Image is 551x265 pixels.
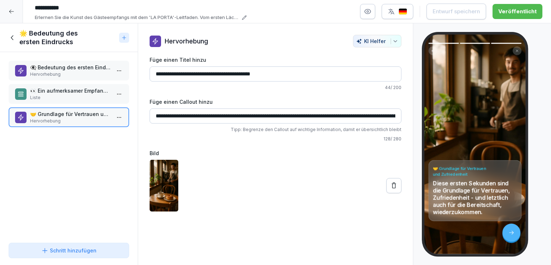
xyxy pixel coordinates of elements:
label: Füge einen Callout hinzu [150,98,401,106]
p: Hervorhebung [30,71,110,78]
button: Entwurf speichern [427,4,486,19]
p: 👀 Ein aufmerksamer Empfang zeigt ihm [30,87,110,94]
div: 👀 Ein aufmerksamer Empfang zeigt ihmListe [9,84,129,104]
h1: 🌟 Bedeutung des ersten Eindrucks [19,29,116,46]
p: 🤝 Grundlage für Vertrauen und Zufriedenheit [30,110,110,118]
p: Erlernen Sie die Kunst des Gästeempfangs mit dem 'LA PORTA'-Leitfaden. Vom ersten Lächeln bis zur... [35,14,240,21]
button: Veröffentlicht [493,4,542,19]
button: KI Helfer [353,35,401,47]
div: Schritt hinzufügen [41,247,96,254]
div: KI Helfer [356,38,398,44]
img: oz4dndbbv70ku3e9u7vbhl2j.png [150,160,178,211]
div: Veröffentlicht [498,8,537,15]
p: 👁️‍🗨️ Bedeutung des ersten Eindrucks [30,64,110,71]
p: Tipp: Begrenze den Callout auf wichtige Information, damit er übersichtlich bleibt [150,126,401,133]
h4: 🤝 Grundlage für Vertrauen und Zufriedenheit [433,166,517,177]
img: de.svg [399,8,407,15]
div: 👁️‍🗨️ Bedeutung des ersten EindrucksHervorhebung [9,61,129,80]
p: 128 / 280 [150,136,401,142]
div: Entwurf speichern [433,8,480,15]
p: Liste [30,94,110,101]
label: Füge einen Titel hinzu [150,56,401,64]
label: Bild [150,149,401,157]
p: Hervorhebung [30,118,110,124]
p: Diese ersten Sekunden sind die Grundlage für Vertrauen, Zufriedenheit - und letztlich auch für di... [433,180,517,215]
button: Schritt hinzufügen [9,243,129,258]
p: 44 / 200 [150,84,401,91]
p: Hervorhebung [165,36,208,46]
div: 🤝 Grundlage für Vertrauen und ZufriedenheitHervorhebung [9,107,129,127]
